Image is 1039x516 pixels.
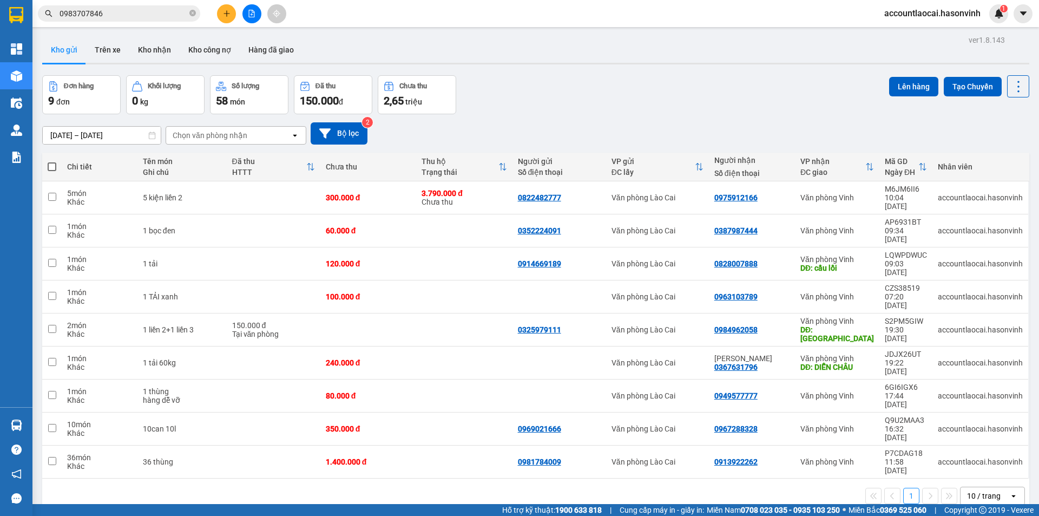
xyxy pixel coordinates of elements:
[611,391,703,400] div: Văn phòng Lào Cai
[143,259,221,268] div: 1 tải
[11,70,22,82] img: warehouse-icon
[11,97,22,109] img: warehouse-icon
[189,10,196,16] span: close-circle
[378,75,456,114] button: Chưa thu2,65 triệu
[294,75,372,114] button: Đã thu150.000đ
[291,131,299,140] svg: open
[232,157,306,166] div: Đã thu
[518,458,561,466] div: 0981784009
[518,168,601,177] div: Số điện thoại
[885,218,927,226] div: AP6931BT
[611,168,695,177] div: ĐC lấy
[339,97,343,106] span: đ
[994,9,1004,18] img: icon-new-feature
[67,396,131,404] div: Khác
[938,226,1023,235] div: accountlaocai.hasonvinh
[422,189,507,206] div: Chưa thu
[248,10,255,17] span: file-add
[800,168,865,177] div: ĐC giao
[903,488,919,504] button: 1
[555,506,602,514] strong: 1900 633 818
[843,508,846,512] span: ⚪️
[885,325,927,343] div: 19:30 [DATE]
[315,82,336,90] div: Đã thu
[714,156,790,165] div: Người nhận
[800,424,874,433] div: Văn phòng Vinh
[362,117,373,128] sup: 2
[67,162,131,171] div: Chi tiết
[885,317,927,325] div: S2PM5GIW
[232,168,306,177] div: HTTT
[885,185,927,193] div: M6JM6II6
[714,424,758,433] div: 0967288328
[67,255,131,264] div: 1 món
[86,37,129,63] button: Trên xe
[800,354,874,363] div: Văn phòng Vinh
[217,4,236,23] button: plus
[714,458,758,466] div: 0913922262
[326,259,411,268] div: 120.000 đ
[273,10,280,17] span: aim
[969,34,1005,46] div: ver 1.8.143
[714,354,790,363] div: Chị Nguyệt
[800,317,874,325] div: Văn phòng Vinh
[67,453,131,462] div: 36 món
[43,127,161,144] input: Select a date range.
[42,75,121,114] button: Đơn hàng9đơn
[216,94,228,107] span: 58
[518,193,561,202] div: 0822482777
[741,506,840,514] strong: 0708 023 035 - 0935 103 250
[879,153,932,181] th: Toggle SortBy
[502,504,602,516] span: Hỗ trợ kỹ thuật:
[1009,492,1018,500] svg: open
[11,125,22,136] img: warehouse-icon
[714,226,758,235] div: 0387987444
[56,97,70,106] span: đơn
[326,424,411,433] div: 350.000 đ
[422,189,507,198] div: 3.790.000 đ
[143,325,221,334] div: 1 liền 2+1 liền 3
[889,77,938,96] button: Lên hàng
[800,292,874,301] div: Văn phòng Vinh
[885,458,927,475] div: 11:58 [DATE]
[885,350,927,358] div: JDJX26UT
[611,325,703,334] div: Văn phòng Lào Cai
[143,168,221,177] div: Ghi chú
[67,462,131,471] div: Khác
[610,504,611,516] span: |
[885,424,927,442] div: 16:32 [DATE]
[405,97,422,106] span: triệu
[714,292,758,301] div: 0963103789
[1002,5,1005,12] span: 1
[210,75,288,114] button: Số lượng58món
[67,264,131,272] div: Khác
[611,226,703,235] div: Văn phòng Lào Cai
[620,504,704,516] span: Cung cấp máy in - giấy in:
[800,363,874,371] div: DĐ: DIỄN CHÂU
[232,330,315,338] div: Tại văn phòng
[11,152,22,163] img: solution-icon
[800,157,865,166] div: VP nhận
[938,391,1023,400] div: accountlaocai.hasonvinh
[938,325,1023,334] div: accountlaocai.hasonvinh
[67,231,131,239] div: Khác
[67,429,131,437] div: Khác
[876,6,989,20] span: accountlaocai.hasonvinh
[885,292,927,310] div: 07:20 [DATE]
[143,458,221,466] div: 36 thùng
[518,259,561,268] div: 0914669189
[885,284,927,292] div: CZS38519
[326,193,411,202] div: 300.000 đ
[800,193,874,202] div: Văn phòng Vinh
[885,259,927,277] div: 09:03 [DATE]
[611,458,703,466] div: Văn phòng Lào Cai
[944,77,1002,96] button: Tạo Chuyến
[143,226,221,235] div: 1 bọc đen
[6,63,87,81] h2: M6JM6II6
[707,504,840,516] span: Miền Nam
[938,458,1023,466] div: accountlaocai.hasonvinh
[967,491,1001,501] div: 10 / trang
[979,506,987,514] span: copyright
[518,157,601,166] div: Người gửi
[938,424,1023,433] div: accountlaocai.hasonvinh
